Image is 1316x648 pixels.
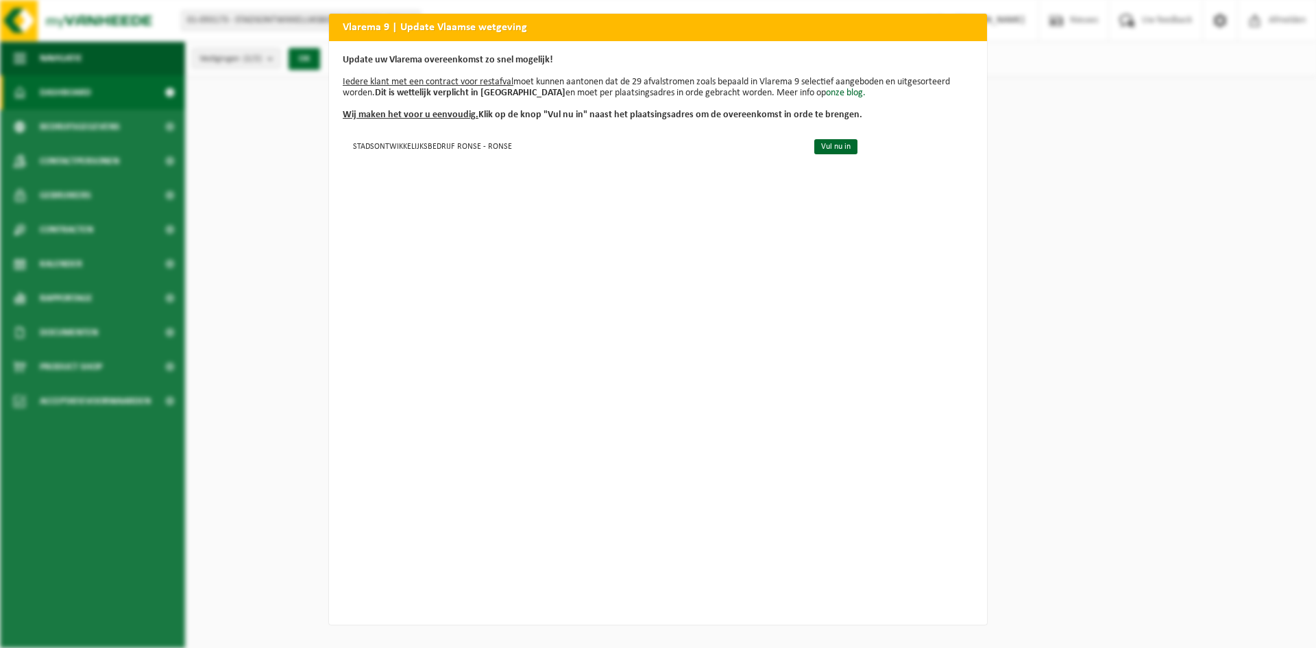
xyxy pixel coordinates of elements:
b: Update uw Vlarema overeenkomst zo snel mogelijk! [343,55,553,65]
td: STADSONTWIKKELIJKSBEDRIJF RONSE - RONSE [343,134,803,157]
a: Vul nu in [814,139,857,154]
p: moet kunnen aantonen dat de 29 afvalstromen zoals bepaald in Vlarema 9 selectief aangeboden en ui... [343,55,973,121]
b: Dit is wettelijk verplicht in [GEOGRAPHIC_DATA] [375,88,565,98]
b: Klik op de knop "Vul nu in" naast het plaatsingsadres om de overeenkomst in orde te brengen. [343,110,862,120]
a: onze blog. [826,88,866,98]
h2: Vlarema 9 | Update Vlaamse wetgeving [329,14,987,40]
u: Wij maken het voor u eenvoudig. [343,110,478,120]
u: Iedere klant met een contract voor restafval [343,77,513,87]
